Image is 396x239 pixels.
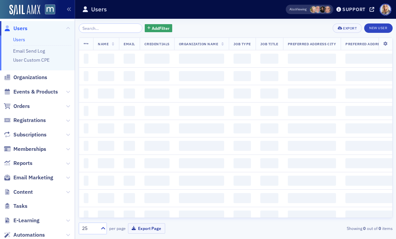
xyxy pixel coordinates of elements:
[364,23,392,33] a: New User
[4,131,47,138] a: Subscriptions
[84,141,89,151] span: ‌
[179,54,224,64] span: ‌
[345,88,396,99] span: ‌
[260,193,278,203] span: ‌
[98,54,114,64] span: ‌
[234,176,251,186] span: ‌
[124,71,135,81] span: ‌
[288,141,336,151] span: ‌
[288,88,336,99] span: ‌
[84,158,89,168] span: ‌
[234,211,251,221] span: ‌
[144,158,170,168] span: ‌
[13,25,27,32] span: Users
[124,211,135,221] span: ‌
[13,174,53,181] span: Email Marketing
[98,106,114,116] span: ‌
[345,54,396,64] span: ‌
[152,25,170,31] span: Add Filter
[84,123,89,133] span: ‌
[144,123,170,133] span: ‌
[144,141,170,151] span: ‌
[4,117,46,124] a: Registrations
[84,193,89,203] span: ‌
[333,23,362,33] button: Export
[260,141,278,151] span: ‌
[234,71,251,81] span: ‌
[288,42,336,46] span: Preferred Address City
[234,88,251,99] span: ‌
[4,88,58,96] a: Events & Products
[234,158,251,168] span: ‌
[124,106,135,116] span: ‌
[324,6,331,13] span: Katie Foo
[345,211,396,221] span: ‌
[144,193,170,203] span: ‌
[288,176,336,186] span: ‌
[378,225,382,231] strong: 0
[289,7,296,11] div: Also
[109,225,126,231] label: per page
[98,176,114,186] span: ‌
[13,103,30,110] span: Orders
[45,4,55,15] img: SailAMX
[362,225,367,231] strong: 0
[4,202,27,210] a: Tasks
[13,117,46,124] span: Registrations
[179,42,218,46] span: Organization Name
[179,211,224,221] span: ‌
[145,24,172,33] button: AddFilter
[84,176,89,186] span: ‌
[124,54,135,64] span: ‌
[234,42,251,46] span: Job Type
[98,193,114,203] span: ‌
[345,193,396,203] span: ‌
[4,103,30,110] a: Orders
[380,4,391,15] span: Profile
[13,188,33,196] span: Content
[144,42,170,46] span: Credentials
[84,88,89,99] span: ‌
[319,6,326,13] span: Lauren McDonough
[260,176,278,186] span: ‌
[179,71,224,81] span: ‌
[288,123,336,133] span: ‌
[310,6,317,13] span: Rebekah Olson
[345,71,396,81] span: ‌
[288,71,336,81] span: ‌
[98,141,114,151] span: ‌
[84,54,89,64] span: ‌
[91,5,107,13] h1: Users
[4,231,45,239] a: Automations
[179,158,224,168] span: ‌
[124,88,135,99] span: ‌
[79,23,143,33] input: Search…
[179,141,224,151] span: ‌
[4,174,53,181] a: Email Marketing
[288,158,336,168] span: ‌
[292,225,392,231] div: Showing out of items
[4,217,40,224] a: E-Learning
[345,123,396,133] span: ‌
[124,141,135,151] span: ‌
[13,145,46,153] span: Memberships
[98,42,109,46] span: Name
[4,145,46,153] a: Memberships
[345,141,396,151] span: ‌
[345,106,396,116] span: ‌
[260,123,278,133] span: ‌
[179,193,224,203] span: ‌
[4,25,27,32] a: Users
[4,160,32,167] a: Reports
[98,88,114,99] span: ‌
[144,106,170,116] span: ‌
[288,54,336,64] span: ‌
[13,57,50,63] a: User Custom CPE
[260,88,278,99] span: ‌
[144,71,170,81] span: ‌
[98,211,114,221] span: ‌
[342,6,366,12] div: Support
[288,193,336,203] span: ‌
[260,211,278,221] span: ‌
[124,176,135,186] span: ‌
